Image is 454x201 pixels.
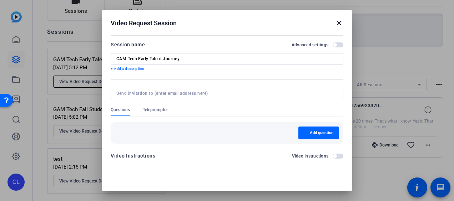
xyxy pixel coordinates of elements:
[292,42,328,48] h2: Advanced settings
[143,107,168,113] span: Teleprompter
[111,107,130,113] span: Questions
[111,40,145,49] div: Session name
[298,127,339,139] button: Add question
[292,153,329,159] h2: Video Instructions
[111,151,155,160] div: Video Instructions
[111,66,343,72] p: + Add a description
[111,19,343,27] div: Video Request Session
[116,56,338,62] input: Enter Session Name
[310,130,333,136] span: Add question
[116,91,335,96] input: Send invitation to (enter email address here)
[335,19,343,27] mat-icon: close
